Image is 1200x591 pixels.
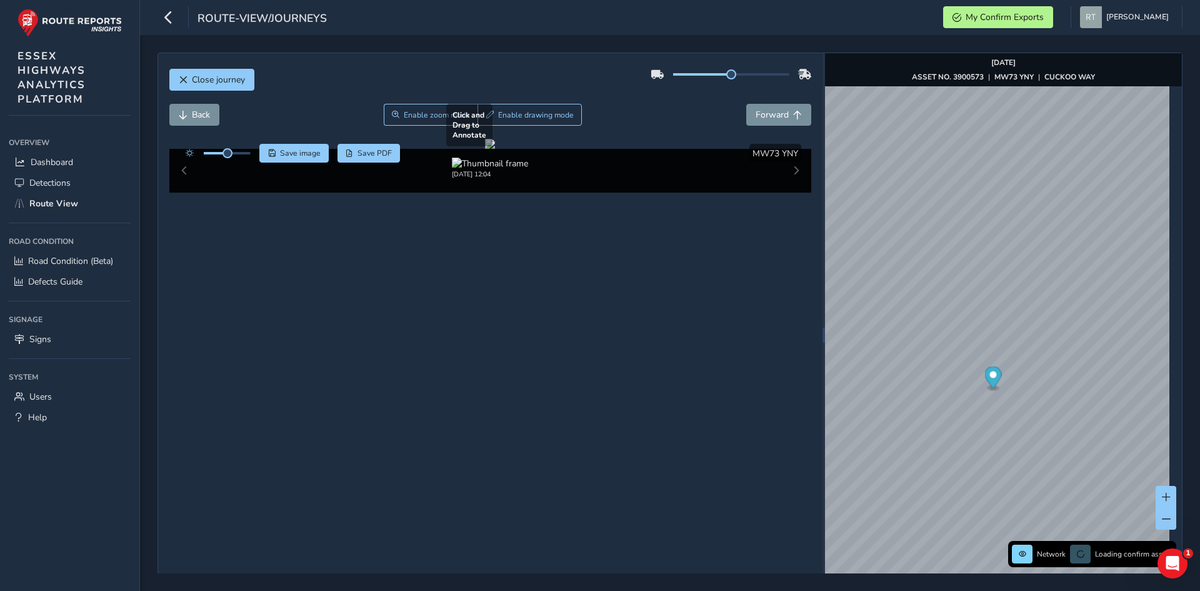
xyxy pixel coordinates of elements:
[29,198,78,210] span: Route View
[9,271,131,292] a: Defects Guide
[912,72,984,82] strong: ASSET NO. 3900573
[384,104,478,126] button: Zoom
[9,407,131,428] a: Help
[197,11,327,28] span: route-view/journeys
[9,152,131,173] a: Dashboard
[17,49,86,106] span: ESSEX HIGHWAYS ANALYTICS PLATFORM
[966,11,1044,23] span: My Confirm Exports
[9,251,131,271] a: Road Condition (Beta)
[357,148,392,158] span: Save PDF
[29,177,71,189] span: Detections
[17,9,122,37] img: rr logo
[1037,549,1066,559] span: Network
[169,104,219,126] button: Back
[943,6,1053,28] button: My Confirm Exports
[29,333,51,345] span: Signs
[991,58,1016,68] strong: [DATE]
[912,72,1095,82] div: | |
[752,148,798,159] span: MW73 YNY
[477,104,582,126] button: Draw
[28,276,82,288] span: Defects Guide
[1044,72,1095,82] strong: CUCKOO WAY
[498,110,574,120] span: Enable drawing mode
[9,386,131,407] a: Users
[452,158,528,169] img: Thumbnail frame
[452,169,528,179] div: [DATE] 12:04
[28,412,47,423] span: Help
[1106,6,1169,28] span: [PERSON_NAME]
[337,144,401,163] button: PDF
[9,193,131,214] a: Route View
[9,310,131,329] div: Signage
[9,173,131,193] a: Detections
[169,69,254,91] button: Close journey
[192,109,210,121] span: Back
[280,148,321,158] span: Save image
[1095,549,1172,559] span: Loading confirm assets
[29,391,52,403] span: Users
[9,133,131,152] div: Overview
[9,232,131,251] div: Road Condition
[746,104,811,126] button: Forward
[259,144,329,163] button: Save
[1080,6,1173,28] button: [PERSON_NAME]
[9,329,131,350] a: Signs
[994,72,1034,82] strong: MW73 YNY
[404,110,470,120] span: Enable zoom mode
[984,366,1001,392] div: Map marker
[31,156,73,168] span: Dashboard
[1183,548,1193,558] span: 1
[1157,548,1187,578] iframe: Intercom live chat
[9,368,131,386] div: System
[756,109,789,121] span: Forward
[192,74,245,86] span: Close journey
[28,255,113,267] span: Road Condition (Beta)
[1080,6,1102,28] img: diamond-layout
